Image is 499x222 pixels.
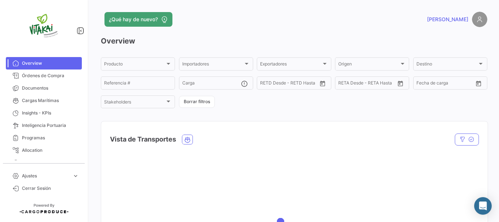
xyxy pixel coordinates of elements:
button: Open calendar [473,78,484,89]
span: Allocation [22,147,79,154]
input: Desde [338,82,351,87]
span: Exportadores [260,63,321,68]
h4: Vista de Transportes [110,134,176,144]
button: Open calendar [317,78,328,89]
span: Courier [22,159,79,166]
div: Abrir Intercom Messenger [474,197,492,215]
input: Desde [260,82,273,87]
img: vitakai.png [26,9,62,45]
span: Importadores [182,63,243,68]
span: Ajustes [22,173,69,179]
span: Órdenes de Compra [22,72,79,79]
span: expand_more [72,173,79,179]
span: Insights - KPIs [22,110,79,116]
a: Órdenes de Compra [6,69,82,82]
span: Producto [104,63,165,68]
a: Inteligencia Portuaria [6,119,82,132]
span: Overview [22,60,79,67]
a: Overview [6,57,82,69]
a: Programas [6,132,82,144]
a: Allocation [6,144,82,157]
span: Programas [22,135,79,141]
span: ¿Qué hay de nuevo? [109,16,158,23]
span: Documentos [22,85,79,91]
a: Cargas Marítimas [6,94,82,107]
button: Borrar filtros [179,96,215,108]
input: Hasta [278,82,305,87]
input: Hasta [435,82,462,87]
span: Origen [338,63,399,68]
a: Documentos [6,82,82,94]
a: Courier [6,157,82,169]
img: placeholder-user.png [472,12,487,27]
span: [PERSON_NAME] [427,16,468,23]
span: Stakeholders [104,101,165,106]
a: Insights - KPIs [6,107,82,119]
button: ¿Qué hay de nuevo? [104,12,172,27]
button: Open calendar [395,78,406,89]
input: Desde [416,82,430,87]
span: Cargas Marítimas [22,97,79,104]
h3: Overview [101,36,487,46]
button: Ocean [182,135,193,144]
span: Inteligencia Portuaria [22,122,79,129]
input: Hasta [357,82,384,87]
span: Destino [416,63,477,68]
span: Cerrar Sesión [22,185,79,192]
